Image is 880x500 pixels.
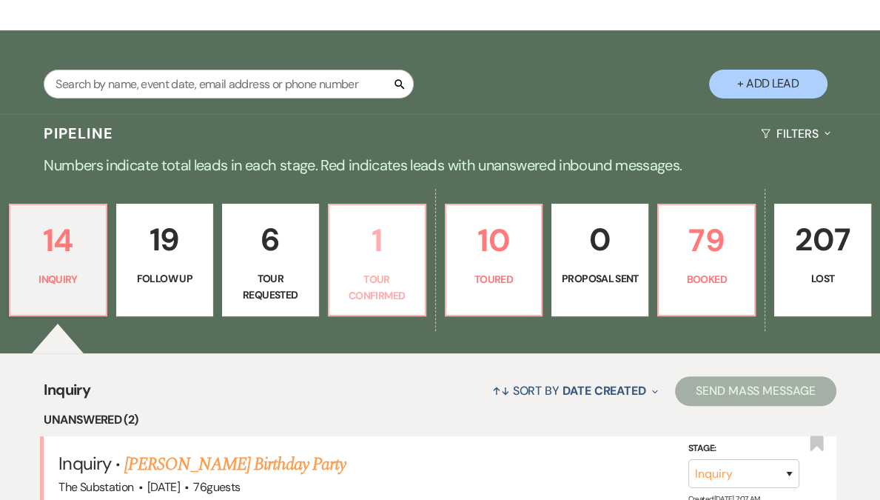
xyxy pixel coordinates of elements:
[328,204,426,316] a: 1Tour Confirmed
[445,204,543,316] a: 10Toured
[562,383,646,399] span: Date Created
[58,479,133,495] span: The Substation
[44,379,90,410] span: Inquiry
[232,270,309,304] p: Tour Requested
[784,215,861,264] p: 207
[338,216,416,265] p: 1
[9,204,107,316] a: 14Inquiry
[116,204,213,316] a: 19Follow Up
[19,216,97,265] p: 14
[44,410,836,430] li: Unanswered (2)
[561,215,639,264] p: 0
[232,215,309,264] p: 6
[551,204,648,316] a: 0Proposal Sent
[222,204,319,316] a: 6Tour Requested
[124,451,346,478] a: [PERSON_NAME] Birthday Party
[58,452,110,475] span: Inquiry
[126,270,204,287] p: Follow Up
[784,270,861,287] p: Lost
[709,70,827,99] button: + Add Lead
[338,271,416,304] p: Tour Confirmed
[455,216,533,265] p: 10
[774,204,871,316] a: 207Lost
[688,441,799,457] label: Stage:
[44,70,414,99] input: Search by name, event date, email address or phone number
[193,479,240,495] span: 76 guests
[668,271,745,287] p: Booked
[126,215,204,264] p: 19
[455,271,533,287] p: Toured
[486,371,664,410] button: Sort By Date Created
[675,376,836,406] button: Send Mass Message
[657,204,756,316] a: 79Booked
[19,271,97,287] p: Inquiry
[755,114,836,153] button: Filters
[668,216,745,265] p: 79
[147,479,180,495] span: [DATE]
[44,123,113,144] h3: Pipeline
[561,270,639,287] p: Proposal Sent
[492,383,510,399] span: ↑↓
